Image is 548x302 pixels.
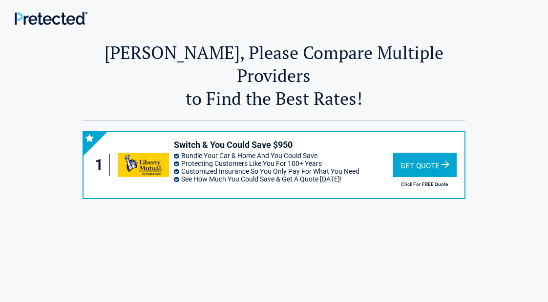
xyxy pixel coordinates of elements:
h2: [PERSON_NAME], Please Compare Multiple Providers to Find the Best Rates! [83,41,465,110]
li: Customized Insurance So You Only Pay For What You Need [174,167,393,175]
img: Main Logo [15,12,87,25]
li: Bundle Your Car & Home And You Could Save [174,152,393,160]
div: 1 [93,154,110,176]
div: Get Quote [393,153,457,177]
h2: Click For FREE Quote [393,181,456,187]
li: Protecting Customers Like You For 100+ Years [174,160,393,167]
h3: Switch & You Could Save $950 [174,139,393,150]
img: libertymutual's logo [118,153,169,177]
li: See How Much You Could Save & Get A Quote [DATE]! [174,175,393,183]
